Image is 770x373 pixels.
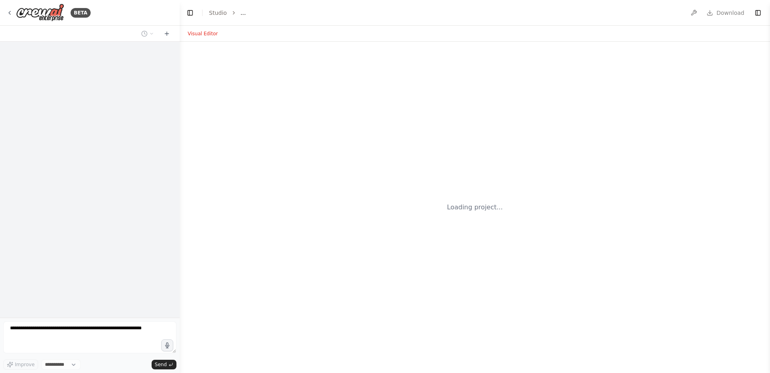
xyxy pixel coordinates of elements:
span: Send [155,361,167,368]
button: Show right sidebar [752,7,764,18]
nav: breadcrumb [209,9,246,17]
a: Studio [209,10,227,16]
button: Visual Editor [183,29,223,39]
button: Start a new chat [160,29,173,39]
button: Send [152,360,176,369]
div: Loading project... [447,203,503,212]
span: Improve [15,361,34,368]
button: Click to speak your automation idea [161,339,173,351]
img: Logo [16,4,64,22]
button: Switch to previous chat [138,29,157,39]
span: ... [241,9,246,17]
button: Hide left sidebar [184,7,196,18]
button: Improve [3,359,38,370]
div: BETA [71,8,91,18]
